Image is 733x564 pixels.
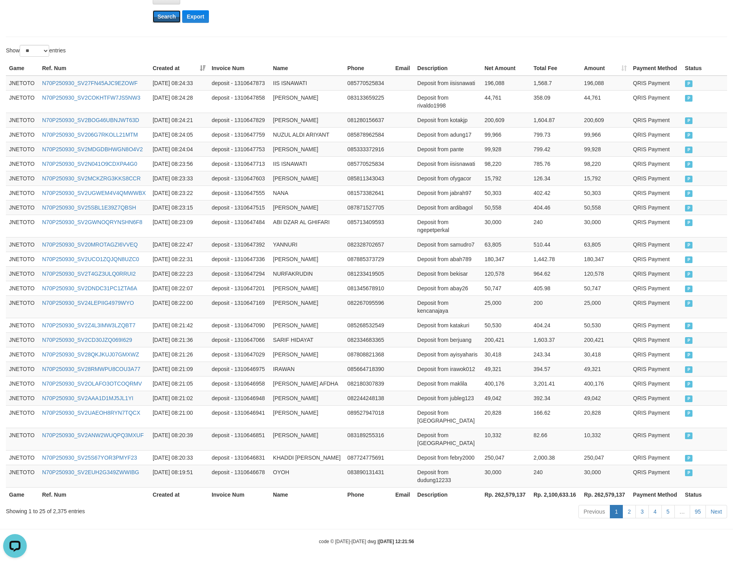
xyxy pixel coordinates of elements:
[344,428,392,450] td: 083189255316
[481,281,530,295] td: 50,747
[42,256,139,262] a: N70P250930_SV2UCO1ZQJQN8UZC0
[150,186,209,200] td: [DATE] 08:23:22
[414,127,482,142] td: Deposit from adung17
[6,266,39,281] td: JNETOTO
[581,113,630,127] td: 200,609
[685,176,693,182] span: PAID
[581,318,630,332] td: 50,530
[6,61,39,76] th: Game
[150,405,209,428] td: [DATE] 08:21:00
[6,362,39,376] td: JNETOTO
[630,76,682,91] td: QRIS Payment
[481,405,530,428] td: 20,828
[481,113,530,127] td: 200,609
[42,285,137,291] a: N70P250930_SV2DNDC31PC1ZTA6A
[630,332,682,347] td: QRIS Payment
[42,351,139,358] a: N70P250930_SV28QKJKUJ07GMXWZ
[481,90,530,113] td: 44,761
[209,332,270,347] td: deposit - 1310647066
[209,76,270,91] td: deposit - 1310647873
[270,142,344,156] td: [PERSON_NAME]
[42,366,140,372] a: N70P250930_SV28RMWPU8COU3A77
[414,362,482,376] td: Deposit from irawok012
[630,266,682,281] td: QRIS Payment
[150,318,209,332] td: [DATE] 08:21:42
[481,362,530,376] td: 49,321
[581,405,630,428] td: 20,828
[481,252,530,266] td: 180,347
[6,45,66,57] label: Show entries
[581,376,630,391] td: 400,176
[530,237,581,252] td: 510.44
[209,61,270,76] th: Invoice Num
[42,300,134,306] a: N70P250930_SV24LEPIIG4979WYO
[150,61,209,76] th: Created at: activate to sort column ascending
[481,156,530,171] td: 98,220
[6,405,39,428] td: JNETOTO
[630,376,682,391] td: QRIS Payment
[581,215,630,237] td: 30,000
[530,318,581,332] td: 404.24
[270,362,344,376] td: IRAWAN
[630,61,682,76] th: Payment Method
[344,127,392,142] td: 085878962584
[153,10,181,23] button: Search
[630,200,682,215] td: QRIS Payment
[414,428,482,450] td: Deposit from [GEOGRAPHIC_DATA]
[581,252,630,266] td: 180,347
[209,391,270,405] td: deposit - 1310646948
[42,117,139,123] a: N70P250930_SV2BOG46UBNJWT63D
[581,127,630,142] td: 99,966
[150,295,209,318] td: [DATE] 08:22:00
[685,323,693,329] span: PAID
[39,61,150,76] th: Ref. Num
[481,171,530,186] td: 15,792
[481,347,530,362] td: 30,418
[685,80,693,87] span: PAID
[630,171,682,186] td: QRIS Payment
[581,295,630,318] td: 25,000
[581,90,630,113] td: 44,761
[150,428,209,450] td: [DATE] 08:20:39
[481,318,530,332] td: 50,530
[581,186,630,200] td: 50,303
[414,266,482,281] td: Deposit from bekisar
[150,332,209,347] td: [DATE] 08:21:36
[270,237,344,252] td: YANNURI
[581,171,630,186] td: 15,792
[209,376,270,391] td: deposit - 1310646958
[630,318,682,332] td: QRIS Payment
[481,142,530,156] td: 99,928
[344,171,392,186] td: 085811343043
[182,10,209,23] button: Export
[581,362,630,376] td: 49,321
[630,391,682,405] td: QRIS Payment
[685,286,693,292] span: PAID
[150,237,209,252] td: [DATE] 08:22:47
[42,132,138,138] a: N70P250930_SV206G7RKOLL21MTM
[481,186,530,200] td: 50,303
[209,90,270,113] td: deposit - 1310647858
[530,171,581,186] td: 126.34
[344,266,392,281] td: 081233419505
[344,405,392,428] td: 089527947018
[530,90,581,113] td: 358.09
[581,76,630,91] td: 196,088
[630,362,682,376] td: QRIS Payment
[344,90,392,113] td: 083133659225
[530,295,581,318] td: 200
[481,237,530,252] td: 63,805
[414,295,482,318] td: Deposit from kencanajaya
[481,61,530,76] th: Net Amount
[630,347,682,362] td: QRIS Payment
[530,127,581,142] td: 799.73
[42,219,142,225] a: N70P250930_SV2GWNOQRYNSHN6F8
[685,271,693,278] span: PAID
[270,391,344,405] td: [PERSON_NAME]
[270,61,344,76] th: Name
[685,366,693,373] span: PAID
[209,127,270,142] td: deposit - 1310647759
[344,61,392,76] th: Phone
[270,127,344,142] td: NUZUL ALDI ARIYANT
[581,200,630,215] td: 50,558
